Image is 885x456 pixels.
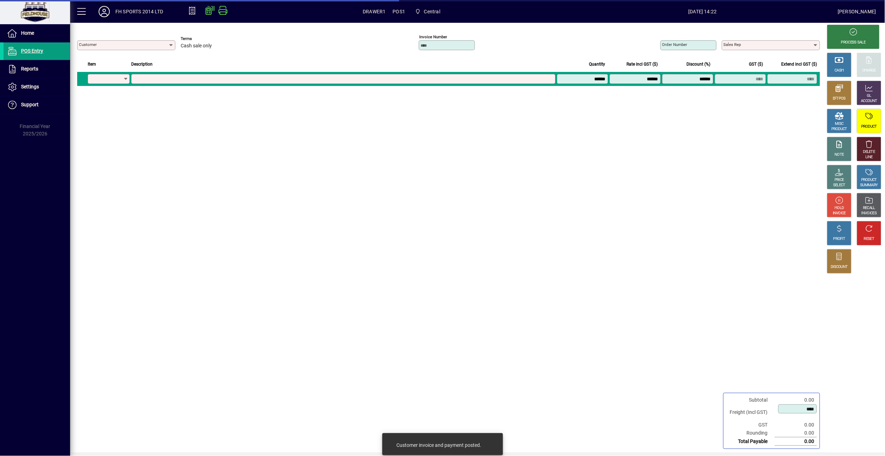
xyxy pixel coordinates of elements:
[412,5,443,18] span: Central
[775,421,817,429] td: 0.00
[568,6,838,17] span: [DATE] 14:22
[861,211,877,216] div: INVOICES
[775,429,817,437] td: 0.00
[181,36,223,41] span: Terms
[835,206,844,211] div: HOLD
[726,404,775,421] td: Freight (Incl GST)
[21,84,39,89] span: Settings
[687,60,711,68] span: Discount (%)
[867,93,872,99] div: GL
[860,183,878,188] div: SUMMARY
[4,78,70,96] a: Settings
[861,124,877,129] div: PRODUCT
[363,6,385,17] span: DRAWER1
[131,60,153,68] span: Description
[833,236,845,242] div: PROFIT
[21,66,38,72] span: Reports
[724,42,741,47] mat-label: Sales rep
[841,40,866,45] div: PROCESS SALE
[627,60,658,68] span: Rate incl GST ($)
[662,42,688,47] mat-label: Order number
[833,96,846,101] div: EFTPOS
[863,149,875,155] div: DELETE
[863,68,876,73] div: CHARGE
[864,236,874,242] div: RESET
[749,60,763,68] span: GST ($)
[181,43,212,49] span: Cash sale only
[4,60,70,78] a: Reports
[831,264,848,270] div: DISCOUNT
[835,177,844,183] div: PRICE
[79,42,97,47] mat-label: Customer
[775,396,817,404] td: 0.00
[4,96,70,114] a: Support
[835,152,844,157] div: NOTE
[861,99,877,104] div: ACCOUNT
[726,429,775,437] td: Rounding
[21,48,43,54] span: POS Entry
[589,60,605,68] span: Quantity
[782,60,817,68] span: Extend incl GST ($)
[726,437,775,446] td: Total Payable
[726,421,775,429] td: GST
[88,60,96,68] span: Item
[21,102,39,107] span: Support
[424,6,440,17] span: Central
[726,396,775,404] td: Subtotal
[397,442,482,449] div: Customer invoice and payment posted.
[835,121,844,127] div: MISC
[861,177,877,183] div: PRODUCT
[4,25,70,42] a: Home
[115,6,163,17] div: FH SPORTS 2014 LTD
[835,68,844,73] div: CASH
[833,211,846,216] div: INVOICE
[866,155,873,160] div: LINE
[831,127,847,132] div: PRODUCT
[833,183,846,188] div: SELECT
[419,34,447,39] mat-label: Invoice number
[775,437,817,446] td: 0.00
[93,5,115,18] button: Profile
[21,30,34,36] span: Home
[838,6,876,17] div: [PERSON_NAME]
[863,206,876,211] div: RECALL
[393,6,405,17] span: POS1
